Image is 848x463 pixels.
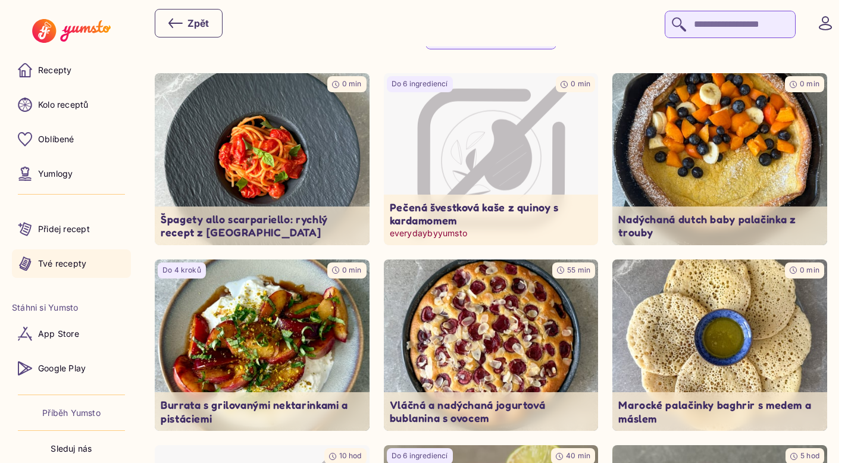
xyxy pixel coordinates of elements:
p: Yumlogy [38,168,73,180]
p: Pečená švestková kaše z quinoy s kardamomem [390,201,593,227]
a: Oblíbené [12,125,131,154]
p: App Store [38,328,79,340]
a: undefined0 minNadýchaná dutch baby palačinka z trouby [612,73,827,245]
p: Oblíbené [38,133,74,145]
p: Kolo receptů [38,99,89,111]
li: Stáhni si Yumsto [12,302,131,314]
div: Image not available [378,69,604,249]
p: Tvé recepty [38,258,86,270]
p: Do 6 ingrediencí [392,79,448,89]
span: 55 min [567,265,590,274]
span: 0 min [800,79,819,88]
a: Recepty [12,56,131,85]
p: Vláčná a nadýchaná jogurtová bublanina s ovocem [390,398,593,425]
img: undefined [384,259,599,431]
a: undefined0 minMarocké palačinky baghrir s medem a máslem [612,259,827,431]
span: 0 min [342,265,362,274]
a: Kolo receptů [12,90,131,119]
a: Přidej recept [12,215,131,243]
a: Yumlogy [12,159,131,188]
img: undefined [155,259,370,431]
p: Do 4 kroků [162,265,201,276]
a: undefined55 minVláčná a nadýchaná jogurtová bublanina s ovocem [384,259,599,431]
p: everydaybyyumsto [390,227,593,239]
button: Zpět [155,9,223,37]
span: 10 hod [339,451,362,460]
a: Image not availableDo 6 ingrediencí0 minPečená švestková kaše z quinoy s kardamomemeverydaybyyumsto [384,73,599,245]
span: 40 min [566,451,590,460]
a: undefinedDo 4 kroků0 minBurrata s grilovanými nektarinkami a pistáciemi [155,259,370,431]
span: 5 hod [800,451,819,460]
p: Přidej recept [38,223,90,235]
a: Google Play [12,354,131,383]
img: undefined [155,73,370,245]
p: Sleduj nás [51,443,92,455]
img: Yumsto logo [32,19,110,43]
img: undefined [612,73,827,245]
a: Tvé recepty [12,249,131,278]
span: 0 min [800,265,819,274]
p: Burrata s grilovanými nektarinkami a pistáciemi [161,398,364,425]
p: Nadýchaná dutch baby palačinka z trouby [618,212,821,239]
span: 0 min [571,79,590,88]
div: Zpět [168,16,209,30]
span: 0 min [342,79,362,88]
p: Špagety allo scarpariello: rychlý recept z [GEOGRAPHIC_DATA] [161,212,364,239]
img: undefined [612,259,827,431]
a: Příběh Yumsto [42,407,101,419]
p: Marocké palačinky baghrir s medem a máslem [618,398,821,425]
p: Google Play [38,362,86,374]
p: Do 6 ingrediencí [392,451,448,461]
a: App Store [12,320,131,348]
p: Recepty [38,64,71,76]
a: undefined0 minŠpagety allo scarpariello: rychlý recept z [GEOGRAPHIC_DATA] [155,73,370,245]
